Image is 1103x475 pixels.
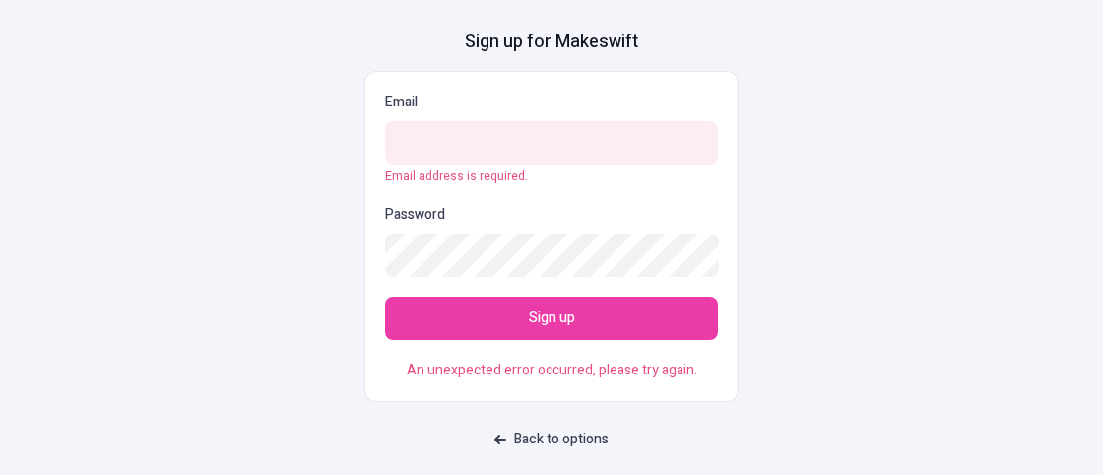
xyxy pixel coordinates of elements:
[385,297,718,340] button: Sign up
[514,429,609,450] span: Back to options
[529,307,575,329] span: Sign up
[385,169,718,184] p: Email address is required.
[385,121,718,165] input: EmailEmail address is required.
[385,92,718,113] p: Email
[385,360,718,381] p: An unexpected error occurred, please try again.
[465,30,638,55] h1: Sign up for Makeswift
[483,422,620,457] button: Back to options
[385,204,445,226] p: Password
